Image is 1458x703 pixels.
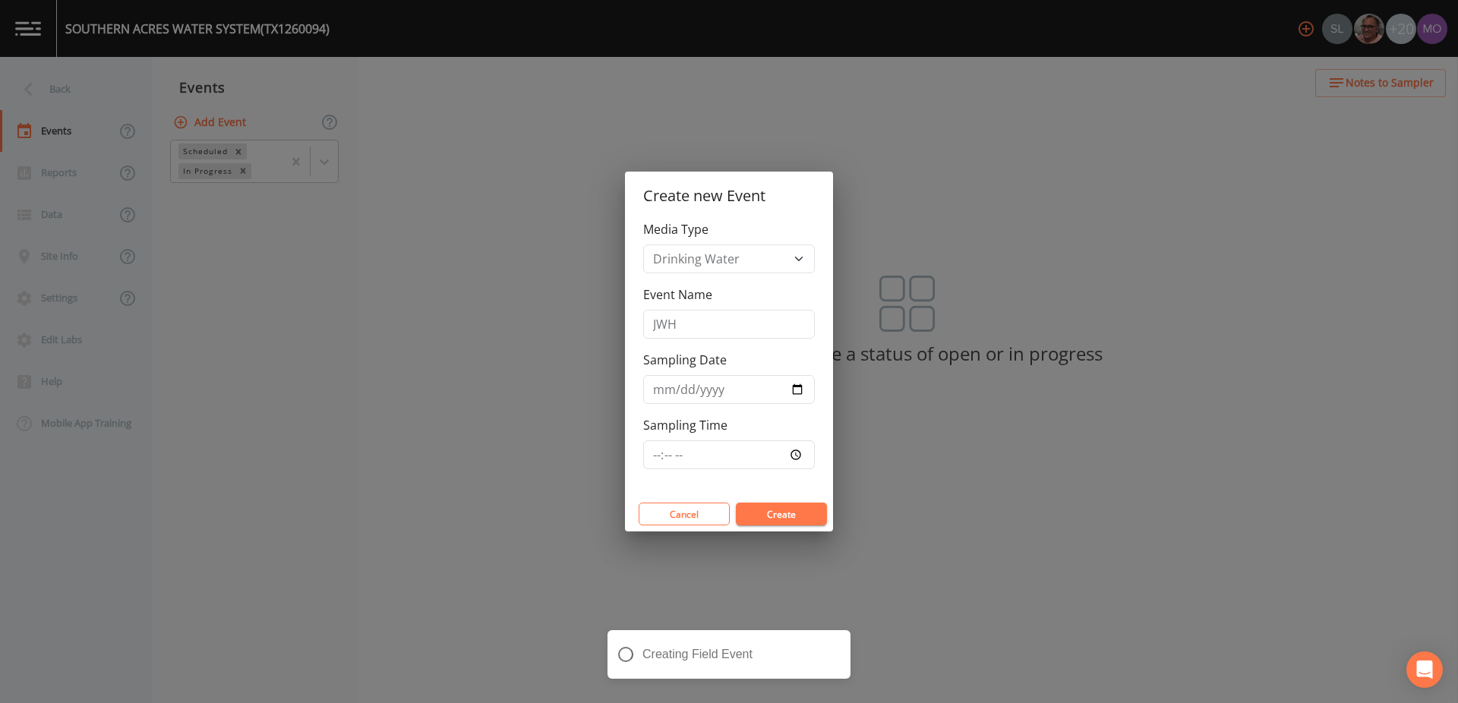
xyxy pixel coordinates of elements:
label: Media Type [643,220,708,238]
label: Event Name [643,285,712,304]
div: Open Intercom Messenger [1406,651,1443,688]
button: Cancel [639,503,730,525]
label: Sampling Date [643,351,727,369]
label: Sampling Time [643,416,727,434]
div: Creating Field Event [607,630,850,679]
h2: Create new Event [625,172,833,220]
button: Create [736,503,827,525]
